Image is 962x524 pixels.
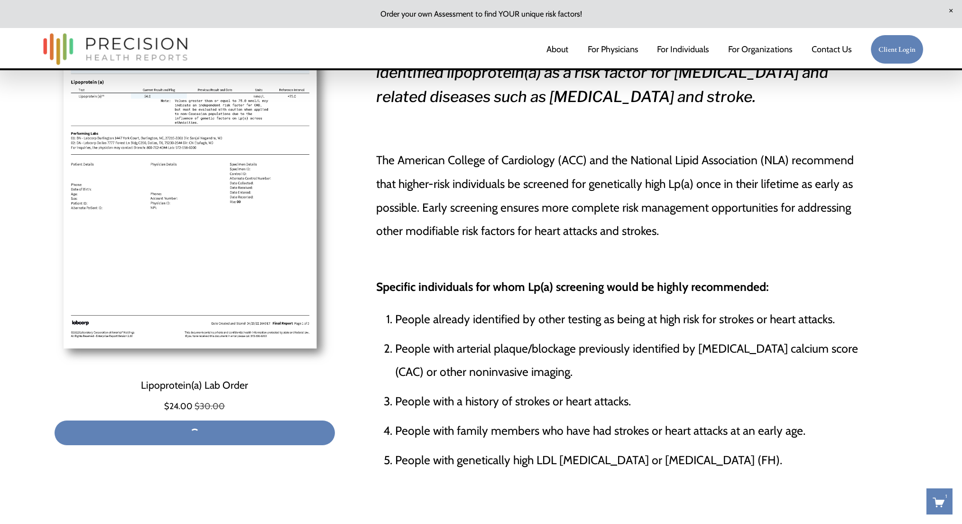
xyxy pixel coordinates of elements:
a: Client Login [870,35,924,65]
a: Contact Us [812,40,851,59]
img: Precision Health Reports [38,29,192,69]
p: People with a history of strokes or heart attacks. [395,390,872,413]
div: $24.00 [54,398,335,415]
a: For Physicians [588,40,638,59]
span: $30.00 [194,401,225,412]
a: folder dropdown [728,40,792,59]
span: For Organizations [728,41,792,58]
p: People with arterial plaque/blockage previously identified by [MEDICAL_DATA] calcium score (CAC) ... [395,337,872,384]
a: Lipoprotein(a) Lab Order [141,375,248,395]
strong: Specific individuals for whom Lp(a) screening would be highly recommended: [376,280,769,294]
img: Lipoprotein(a) Lab Order [54,12,335,368]
p: People already identified by other testing as being at high risk for strokes or heart attacks. [395,308,872,331]
a: About [546,40,568,59]
a: For Individuals [657,40,709,59]
p: The American College of Cardiology (ACC) and the National Lipid Association (NLA) recommend that ... [376,149,872,243]
iframe: Chat Widget [915,478,962,524]
p: People with family members who have had strokes or heart attacks at an early age. [395,419,872,443]
p: People with genetically high LDL [MEDICAL_DATA] or [MEDICAL_DATA] (FH). [395,449,872,472]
